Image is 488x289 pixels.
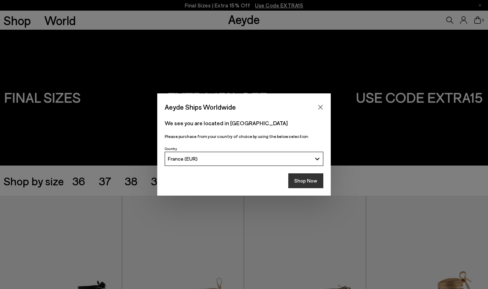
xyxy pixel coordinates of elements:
[165,119,323,127] p: We see you are located in [GEOGRAPHIC_DATA]
[165,146,177,151] span: Country
[168,156,198,162] span: France (EUR)
[288,173,323,188] button: Shop Now
[315,102,326,112] button: Close
[165,101,236,113] span: Aeyde Ships Worldwide
[165,133,323,140] p: Please purchase from your country of choice by using the below selection:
